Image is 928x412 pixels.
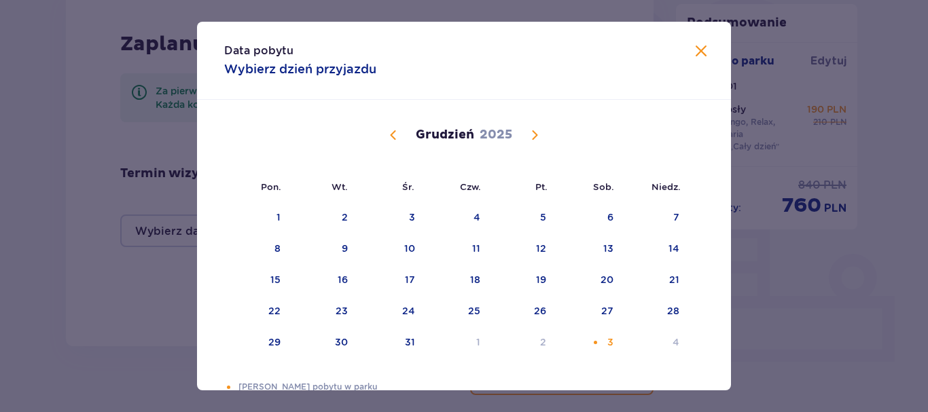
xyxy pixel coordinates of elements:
div: 9 [342,242,348,255]
div: 12 [536,242,546,255]
small: Wt. [332,181,348,192]
small: Sob. [593,181,614,192]
small: Pon. [261,181,281,192]
td: Choose wtorek, 9 grudnia 2025 as your check-in date. It’s available. [290,234,357,264]
td: Choose czwartek, 18 grudnia 2025 as your check-in date. It’s available. [425,265,490,295]
div: 2 [342,210,348,224]
div: 1 [276,210,281,224]
small: Czw. [460,181,481,192]
div: 3 [607,335,613,349]
div: 15 [270,273,281,286]
div: 24 [402,304,415,318]
div: 8 [274,242,281,255]
td: Choose wtorek, 16 grudnia 2025 as your check-in date. It’s available. [290,265,357,295]
td: Choose piątek, 2 stycznia 2026 as your check-in date. It’s available. [490,328,556,358]
td: Choose piątek, 5 grudnia 2025 as your check-in date. It’s available. [490,203,556,233]
td: Choose piątek, 12 grudnia 2025 as your check-in date. It’s available. [490,234,556,264]
td: Choose sobota, 20 grudnia 2025 as your check-in date. It’s available. [556,265,623,295]
td: Choose sobota, 6 grudnia 2025 as your check-in date. It’s available. [556,203,623,233]
td: Choose środa, 31 grudnia 2025 as your check-in date. It’s available. [357,328,425,358]
div: 25 [468,304,480,318]
td: Choose wtorek, 30 grudnia 2025 as your check-in date. It’s available. [290,328,357,358]
td: Choose sobota, 13 grudnia 2025 as your check-in date. It’s available. [556,234,623,264]
div: 3 [409,210,415,224]
div: 19 [536,273,546,286]
div: 20 [601,273,613,286]
div: 1 [476,335,480,349]
td: Choose środa, 17 grudnia 2025 as your check-in date. It’s available. [357,265,425,295]
div: 11 [472,242,480,255]
p: Data pobytu [224,43,293,58]
div: 18 [470,273,480,286]
div: 2 [540,335,546,349]
td: Choose niedziela, 14 grudnia 2025 as your check-in date. It’s available. [623,234,689,264]
div: 17 [405,273,415,286]
td: Choose wtorek, 2 grudnia 2025 as your check-in date. It’s available. [290,203,357,233]
td: Choose niedziela, 7 grudnia 2025 as your check-in date. It’s available. [623,203,689,233]
div: 31 [405,335,415,349]
div: 16 [338,273,348,286]
div: 22 [268,304,281,318]
small: Śr. [402,181,414,192]
td: Choose wtorek, 23 grudnia 2025 as your check-in date. It’s available. [290,297,357,326]
td: Choose poniedziałek, 29 grudnia 2025 as your check-in date. It’s available. [224,328,290,358]
td: Choose poniedziałek, 1 grudnia 2025 as your check-in date. It’s available. [224,203,290,233]
div: 10 [404,242,415,255]
td: Choose piątek, 26 grudnia 2025 as your check-in date. It’s available. [490,297,556,326]
div: 27 [601,304,613,318]
td: Choose niedziela, 4 stycznia 2026 as your check-in date. It’s available. [623,328,689,358]
td: Choose czwartek, 25 grudnia 2025 as your check-in date. It’s available. [425,297,490,326]
td: Choose poniedziałek, 8 grudnia 2025 as your check-in date. It’s available. [224,234,290,264]
div: 13 [603,242,613,255]
td: Choose środa, 3 grudnia 2025 as your check-in date. It’s available. [357,203,425,233]
td: Choose czwartek, 1 stycznia 2026 as your check-in date. It’s available. [425,328,490,358]
div: 23 [336,304,348,318]
div: 6 [607,210,613,224]
small: Pt. [535,181,548,192]
small: Niedz. [652,181,681,192]
p: Grudzień [416,127,474,143]
div: 4 [474,210,480,224]
td: Choose piątek, 19 grudnia 2025 as your check-in date. It’s available. [490,265,556,295]
div: Calendar [197,100,731,381]
td: Choose czwartek, 11 grudnia 2025 as your check-in date. It’s available. [425,234,490,264]
div: 26 [534,304,546,318]
div: 30 [335,335,348,349]
p: 2025 [480,127,512,143]
td: Choose poniedziałek, 15 grudnia 2025 as your check-in date. It’s available. [224,265,290,295]
td: Choose niedziela, 21 grudnia 2025 as your check-in date. It’s available. [623,265,689,295]
td: Choose środa, 10 grudnia 2025 as your check-in date. It’s available. [357,234,425,264]
td: Choose poniedziałek, 22 grudnia 2025 as your check-in date. It’s available. [224,297,290,326]
div: 29 [268,335,281,349]
p: Wybierz dzień przyjazdu [224,61,376,77]
td: Choose środa, 24 grudnia 2025 as your check-in date. It’s available. [357,297,425,326]
div: 5 [540,210,546,224]
td: Choose sobota, 27 grudnia 2025 as your check-in date. It’s available. [556,297,623,326]
td: Choose sobota, 3 stycznia 2026 as your check-in date. It’s available. [556,328,623,358]
td: Choose niedziela, 28 grudnia 2025 as your check-in date. It’s available. [623,297,689,326]
td: Choose czwartek, 4 grudnia 2025 as your check-in date. It’s available. [425,203,490,233]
